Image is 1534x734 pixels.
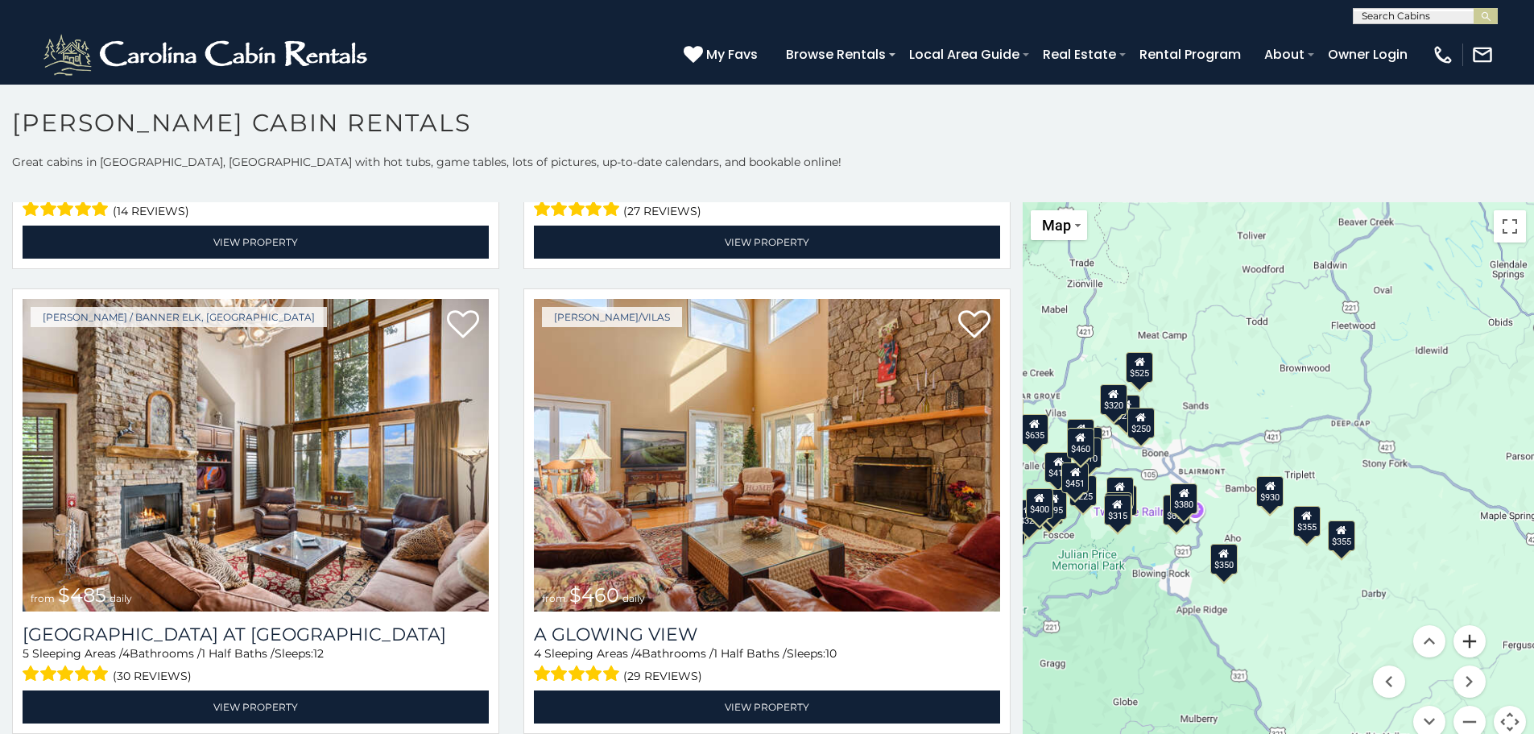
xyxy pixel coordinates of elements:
span: 4 [635,646,642,661]
div: $325 [1015,500,1043,530]
div: $320 [1100,384,1127,415]
a: A Glowing View from $460 daily [534,299,1000,612]
span: (29 reviews) [623,666,702,686]
div: $400 [1026,487,1053,518]
a: A Glowing View [534,624,1000,645]
div: $635 [1021,413,1048,444]
a: [GEOGRAPHIC_DATA] at [GEOGRAPHIC_DATA] [23,624,489,645]
div: $380 [1171,483,1198,514]
a: Rental Program [1131,40,1249,68]
button: Move up [1413,625,1445,657]
div: $695 [1163,495,1190,525]
button: Change map style [1031,210,1087,240]
div: $355 [1328,520,1355,551]
a: View Property [23,226,489,259]
a: View Property [534,226,1000,259]
span: 4 [122,646,130,661]
img: mail-regular-white.png [1471,44,1494,66]
img: phone-regular-white.png [1432,44,1454,66]
a: Local Area Guide [901,40,1027,68]
div: $460 [1067,427,1094,458]
button: Zoom in [1453,625,1486,657]
a: Ridge Haven Lodge at Echota from $485 daily [23,299,489,612]
span: My Favs [706,44,758,64]
a: [PERSON_NAME] / Banner Elk, [GEOGRAPHIC_DATA] [31,307,327,327]
div: $565 [1068,419,1095,450]
span: 5 [23,646,29,661]
span: daily [622,592,645,604]
div: $395 [1040,488,1068,519]
div: $480 [1106,492,1133,523]
a: Add to favorites [447,309,479,342]
div: $410 [1045,452,1073,483]
span: 4 [534,646,541,661]
span: 1 Half Baths / [201,646,275,661]
span: daily [110,592,132,604]
div: Sleeping Areas / Bathrooms / Sleeps: [23,645,489,686]
span: 1 Half Baths / [713,646,787,661]
button: Toggle fullscreen view [1494,210,1526,243]
div: $225 [1070,475,1098,505]
span: 10 [825,646,837,661]
a: View Property [534,690,1000,724]
span: $460 [569,583,619,607]
img: White-1-2.png [40,31,374,79]
div: Sleeping Areas / Bathrooms / Sleeps: [534,645,1000,686]
div: $250 [1127,407,1155,437]
div: $315 [1104,495,1131,525]
div: $395 [1106,477,1134,508]
a: Owner Login [1320,40,1416,68]
span: (14 reviews) [113,201,189,222]
div: $485 [1036,493,1064,524]
span: (30 reviews) [113,666,192,686]
div: $355 [1293,506,1321,537]
button: Move right [1453,666,1486,698]
a: About [1256,40,1313,68]
span: Map [1042,217,1071,234]
span: from [31,592,55,604]
div: $930 [1257,475,1284,506]
a: Real Estate [1035,40,1124,68]
button: Move left [1373,666,1405,698]
span: 12 [313,646,324,661]
img: Ridge Haven Lodge at Echota [23,299,489,612]
div: $525 [1127,352,1154,383]
a: Add to favorites [958,309,990,342]
img: A Glowing View [534,299,1000,612]
span: $485 [58,583,106,607]
div: $350 [1210,543,1238,574]
div: $451 [1062,462,1090,493]
h3: Ridge Haven Lodge at Echota [23,624,489,645]
a: View Property [23,690,489,724]
span: from [542,592,566,604]
a: My Favs [684,44,762,65]
span: (27 reviews) [623,201,701,222]
a: Browse Rentals [778,40,894,68]
a: [PERSON_NAME]/Vilas [542,307,682,327]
